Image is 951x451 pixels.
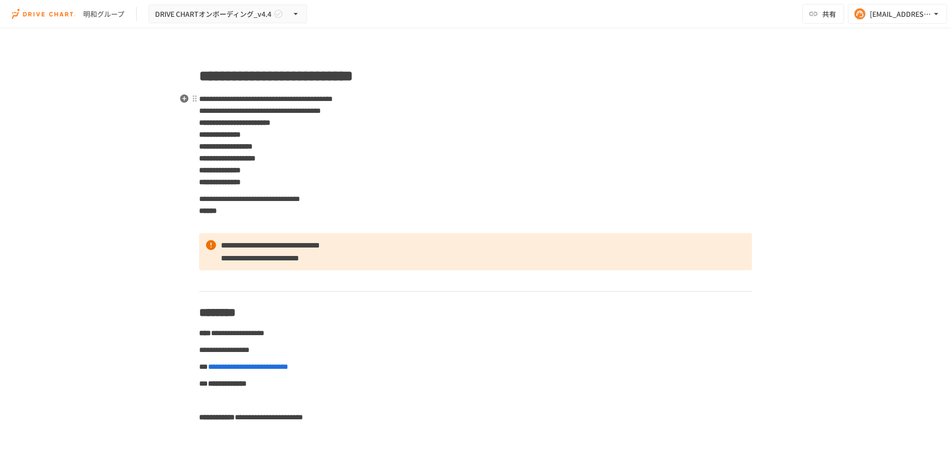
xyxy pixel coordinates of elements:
[12,6,75,22] img: i9VDDS9JuLRLX3JIUyK59LcYp6Y9cayLPHs4hOxMB9W
[870,8,931,20] div: [EMAIL_ADDRESS][PERSON_NAME][DOMAIN_NAME]
[83,9,124,19] div: 明和グループ
[149,4,307,24] button: DRIVE CHARTオンボーディング_v4.4
[822,8,836,19] span: 共有
[848,4,947,24] button: [EMAIL_ADDRESS][PERSON_NAME][DOMAIN_NAME]
[802,4,844,24] button: 共有
[155,8,271,20] span: DRIVE CHARTオンボーディング_v4.4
